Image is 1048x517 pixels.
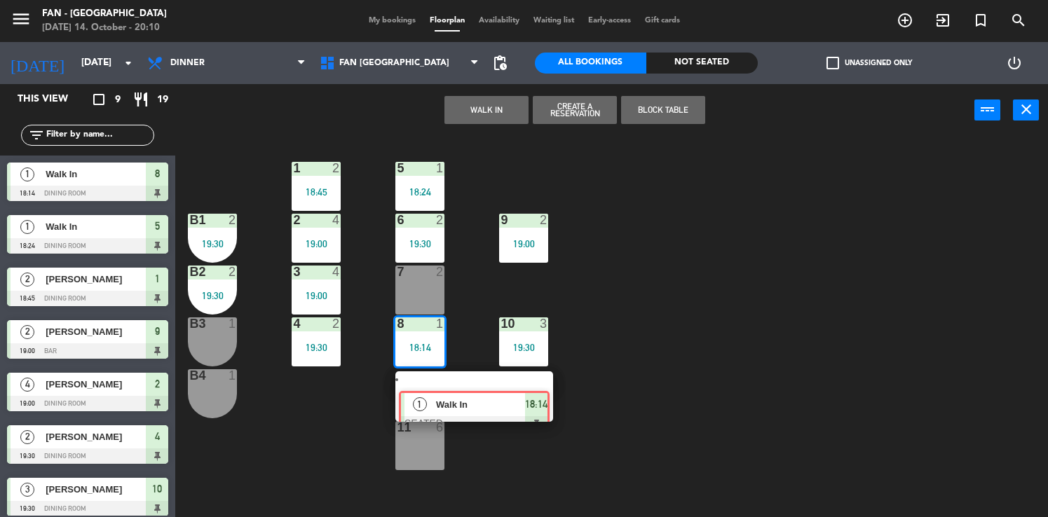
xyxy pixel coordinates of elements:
span: 1 [20,220,34,234]
span: [PERSON_NAME] [46,324,146,339]
div: 2 [229,266,237,278]
span: 1 [155,270,160,287]
div: [DATE] 14. October - 20:10 [42,21,167,35]
div: B1 [189,214,190,226]
div: B4 [189,369,190,382]
div: 18:45 [292,187,341,197]
span: [PERSON_NAME] [46,377,146,392]
div: 18:14 [395,343,444,352]
div: 4 [332,214,341,226]
span: 4 [155,428,160,445]
input: Filter by name... [45,127,154,143]
div: 19:00 [499,239,548,249]
span: Dinner [170,58,205,68]
button: menu [11,8,32,34]
span: 3 [20,483,34,497]
div: 19:30 [188,239,237,249]
span: 19 [157,92,168,108]
span: 2 [20,273,34,287]
i: power_input [979,101,996,118]
span: Early-access [581,17,638,25]
span: Floorplan [423,17,472,25]
div: 2 [293,214,294,226]
span: My bookings [362,17,423,25]
div: 2 [229,214,237,226]
div: 1 [293,162,294,174]
div: 1 [436,162,444,174]
button: WALK IN [444,96,529,124]
span: 9 [115,92,121,108]
span: Walk In [46,167,146,181]
i: restaurant [132,91,149,108]
span: 10 [152,481,162,497]
div: Fan - [GEOGRAPHIC_DATA] [42,7,167,21]
span: Fan [GEOGRAPHIC_DATA] [339,58,449,68]
span: [PERSON_NAME] [46,482,146,497]
i: menu [11,8,32,29]
i: arrow_drop_down [120,55,137,71]
div: 3 [293,266,294,278]
div: 1 [229,369,237,382]
div: 6 [436,421,444,434]
div: 2 [436,266,444,278]
div: 2 [540,214,548,226]
i: crop_square [90,91,107,108]
button: Create a Reservation [533,96,617,124]
div: 19:00 [292,239,341,249]
div: 1 [436,317,444,330]
i: power_settings_new [1006,55,1023,71]
span: [PERSON_NAME] [46,272,146,287]
span: 9 [155,323,160,340]
span: 4 [20,378,34,392]
i: add_circle_outline [897,12,913,29]
div: This view [7,91,101,108]
div: 4 [293,317,294,330]
div: 4 [332,266,341,278]
div: 18:24 [395,187,444,197]
div: All Bookings [535,53,646,74]
span: 2 [20,430,34,444]
span: 1 [20,167,34,181]
i: exit_to_app [934,12,951,29]
div: 19:30 [188,291,237,301]
i: filter_list [28,127,45,144]
div: 2 [332,317,341,330]
button: Block Table [621,96,705,124]
button: close [1013,99,1039,120]
div: 3 [540,317,548,330]
span: 2 [155,375,160,392]
div: B3 [189,317,190,330]
span: check_box_outline_blank [826,57,839,69]
div: B2 [189,266,190,278]
div: Not seated [646,53,758,74]
span: 5 [155,218,160,235]
span: Walk In [46,219,146,234]
i: search [1010,12,1027,29]
div: 19:30 [292,343,341,352]
button: power_input [974,99,1000,120]
label: Unassigned only [826,57,912,69]
div: 2 [332,162,341,174]
div: 1 [229,317,237,330]
span: pending_actions [491,55,508,71]
i: turned_in_not [972,12,989,29]
span: Waiting list [526,17,581,25]
span: Availability [472,17,526,25]
span: 2 [20,325,34,339]
span: [PERSON_NAME] [46,429,146,444]
div: 19:30 [499,343,548,352]
i: close [1018,101,1035,118]
div: 2 [436,214,444,226]
span: Gift cards [638,17,687,25]
div: 19:00 [292,291,341,301]
div: 10 [501,317,501,330]
div: 9 [501,214,501,226]
span: 8 [155,165,160,182]
div: 19:30 [395,239,444,249]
